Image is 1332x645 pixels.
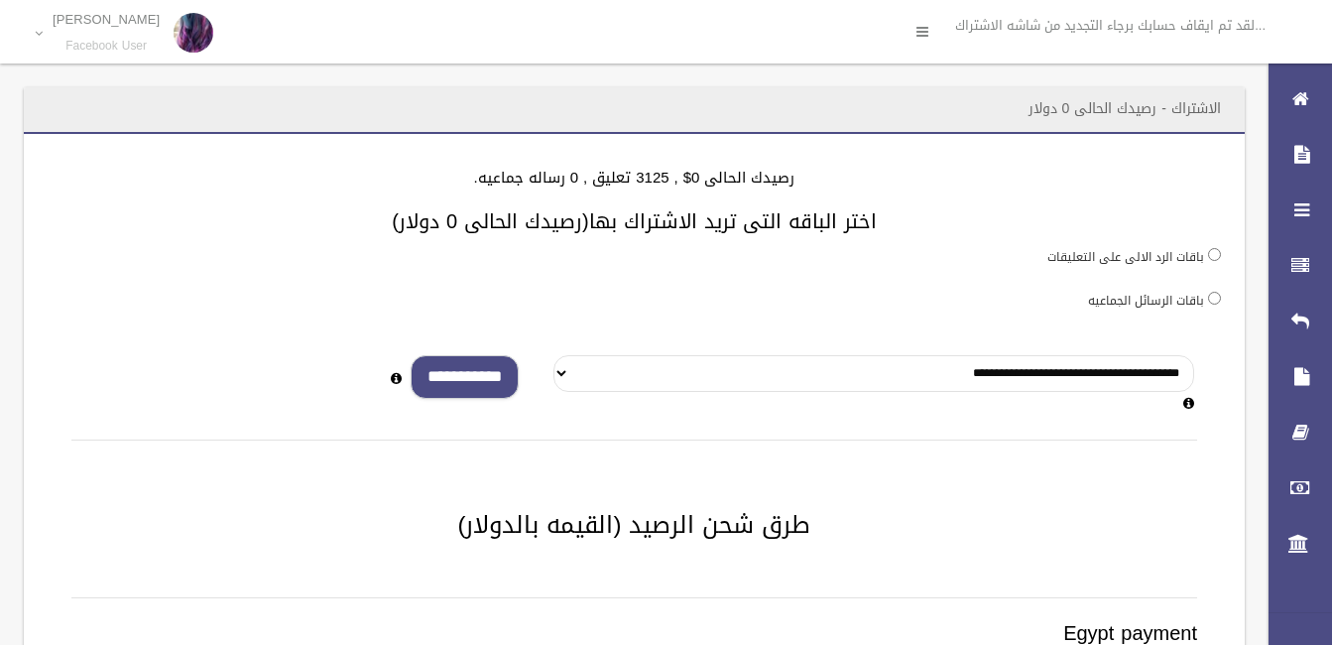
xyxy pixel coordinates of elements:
[48,210,1221,232] h3: اختر الباقه التى تريد الاشتراك بها(رصيدك الحالى 0 دولار)
[53,12,160,27] p: [PERSON_NAME]
[1088,290,1204,312] label: باقات الرسائل الجماعيه
[48,170,1221,187] h4: رصيدك الحالى 0$ , 3125 تعليق , 0 رساله جماعيه.
[71,622,1197,644] h3: Egypt payment
[48,512,1221,538] h2: طرق شحن الرصيد (القيمه بالدولار)
[1005,89,1245,128] header: الاشتراك - رصيدك الحالى 0 دولار
[53,39,160,54] small: Facebook User
[1047,246,1204,268] label: باقات الرد الالى على التعليقات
